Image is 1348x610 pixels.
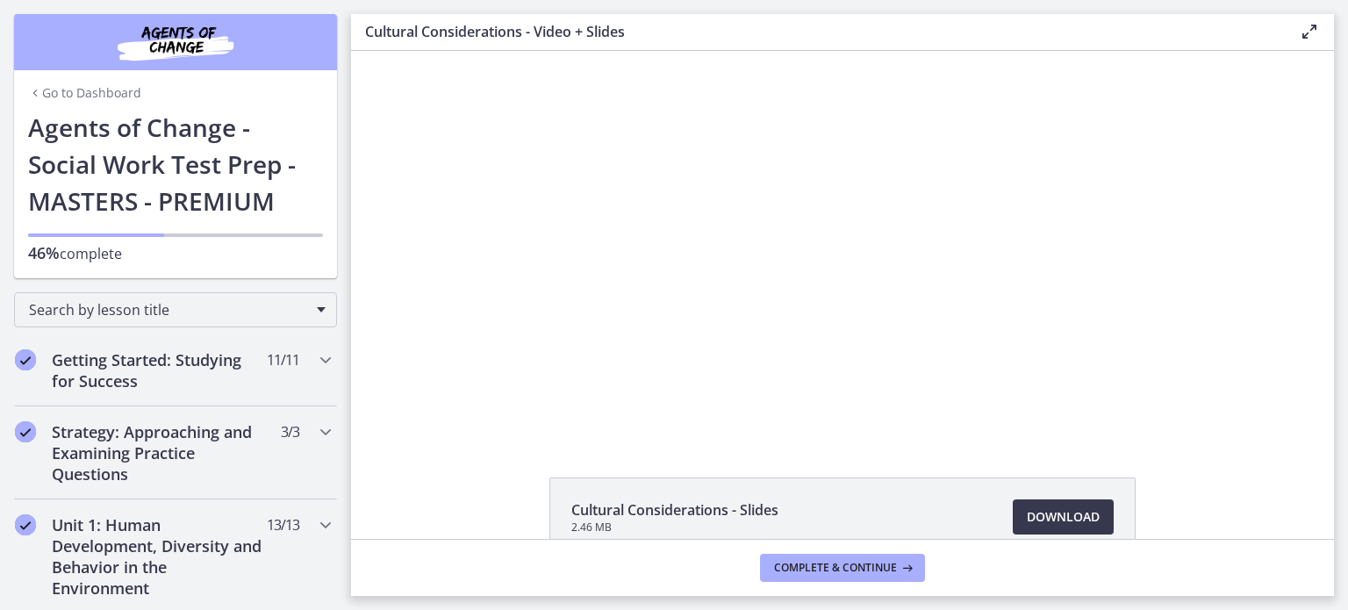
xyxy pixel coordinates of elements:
h2: Strategy: Approaching and Examining Practice Questions [52,421,266,484]
span: 13 / 13 [267,514,299,535]
i: Completed [15,421,36,442]
span: 46% [28,242,60,263]
span: Search by lesson title [29,300,308,319]
span: Cultural Considerations - Slides [571,499,778,520]
i: Completed [15,514,36,535]
img: Agents of Change Social Work Test Prep [70,21,281,63]
h2: Unit 1: Human Development, Diversity and Behavior in the Environment [52,514,266,599]
h2: Getting Started: Studying for Success [52,349,266,391]
span: 11 / 11 [267,349,299,370]
span: Complete & continue [774,561,897,575]
span: 2.46 MB [571,520,778,535]
span: 3 / 3 [281,421,299,442]
div: Search by lesson title [14,292,337,327]
span: Download [1027,506,1100,527]
button: Complete & continue [760,554,925,582]
i: Completed [15,349,36,370]
h1: Agents of Change - Social Work Test Prep - MASTERS - PREMIUM [28,109,323,219]
iframe: Video Lesson [351,51,1334,437]
h3: Cultural Considerations - Video + Slides [365,21,1271,42]
p: complete [28,242,323,264]
a: Go to Dashboard [28,84,141,102]
a: Download [1013,499,1114,535]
